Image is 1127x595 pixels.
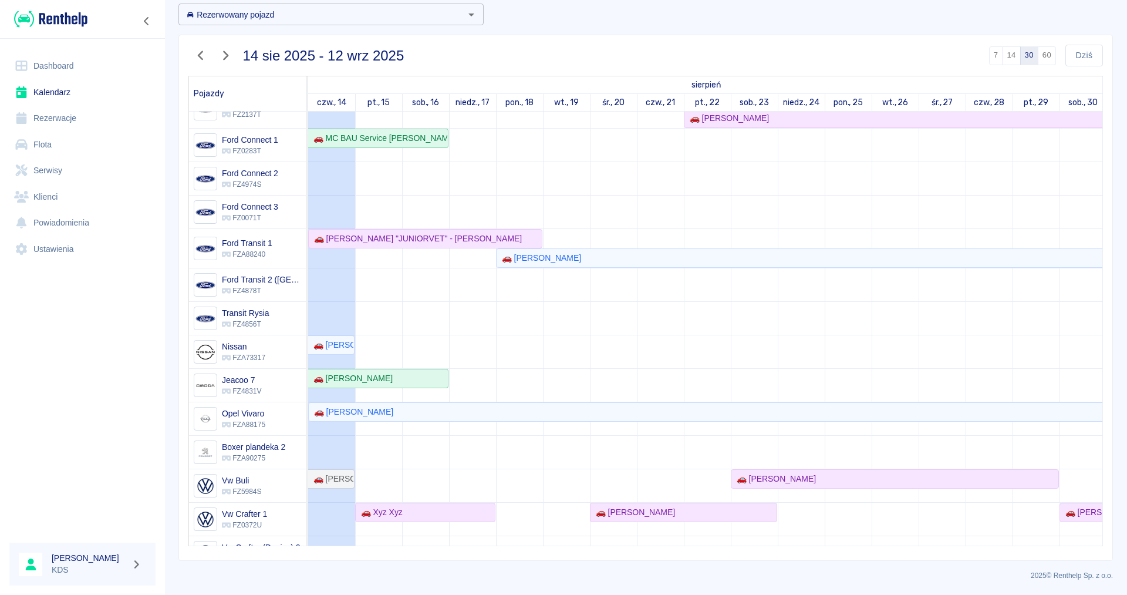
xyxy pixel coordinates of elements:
[9,53,156,79] a: Dashboard
[9,9,87,29] a: Renthelp logo
[222,374,261,386] h6: Jeacoo 7
[9,105,156,132] a: Rezerwacje
[780,94,822,111] a: 24 sierpnia 2025
[409,94,443,111] a: 16 sierpnia 2025
[309,339,353,351] div: 🚗 [PERSON_NAME]
[9,184,156,210] a: Klienci
[685,112,769,125] div: 🚗 [PERSON_NAME]
[195,510,215,529] img: Image
[222,352,265,363] p: FZA73317
[551,94,582,111] a: 19 sierpnia 2025
[453,94,492,111] a: 17 sierpnia 2025
[599,94,627,111] a: 20 sierpnia 2025
[14,9,87,29] img: Renthelp logo
[195,136,215,155] img: Image
[309,372,393,385] div: 🚗 [PERSON_NAME]
[9,210,156,236] a: Powiadomienia
[1020,46,1038,65] button: 30 dni
[831,94,866,111] a: 25 sierpnia 2025
[9,79,156,106] a: Kalendarz
[222,341,265,352] h6: Nissan
[689,76,724,93] a: 14 sierpnia 2025
[52,564,127,576] p: KDS
[195,275,215,295] img: Image
[643,94,678,111] a: 21 sierpnia 2025
[929,94,956,111] a: 27 sierpnia 2025
[314,94,349,111] a: 14 sierpnia 2025
[222,486,261,497] p: FZ5984S
[195,376,215,395] img: Image
[1065,94,1101,111] a: 30 sierpnia 2025
[195,203,215,222] img: Image
[222,419,265,430] p: FZA88175
[195,443,215,462] img: Image
[243,48,404,64] h3: 14 sie 2025 - 12 wrz 2025
[9,157,156,184] a: Serwisy
[497,252,581,264] div: 🚗 [PERSON_NAME]
[222,134,278,146] h6: Ford Connect 1
[309,233,522,245] div: 🚗 [PERSON_NAME] "JUNIORVET" - [PERSON_NAME]
[732,473,816,485] div: 🚗 [PERSON_NAME]
[195,543,215,563] img: Image
[1065,45,1103,66] button: Dziś
[194,89,224,99] span: Pojazdy
[222,201,278,213] h6: Ford Connect 3
[195,239,215,258] img: Image
[879,94,912,111] a: 26 sierpnia 2025
[502,94,536,111] a: 18 sierpnia 2025
[222,408,265,419] h6: Opel Vivaro
[222,542,301,553] h6: Vw Crafter (Denisa) 2
[222,274,301,285] h6: Ford Transit 2 (Niemcy)
[195,309,215,328] img: Image
[309,406,393,418] div: 🚗 [PERSON_NAME]
[222,319,269,330] p: FZ4856T
[1002,46,1020,65] button: 14 dni
[591,506,675,519] div: 🚗 [PERSON_NAME]
[178,570,1113,581] p: 2025 © Renthelp Sp. z o.o.
[222,453,285,463] p: FZA90275
[692,94,723,111] a: 22 sierpnia 2025
[737,94,772,111] a: 23 sierpnia 2025
[463,6,480,23] button: Otwórz
[222,167,278,179] h6: Ford Connect 2
[222,307,269,319] h6: Transit Rysia
[222,237,272,249] h6: Ford Transit 1
[138,14,156,29] button: Zwiń nawigację
[222,285,301,296] p: FZ4878T
[309,473,353,485] div: 🚗 [PERSON_NAME]
[195,169,215,189] img: Image
[971,94,1008,111] a: 28 sierpnia 2025
[195,342,215,362] img: Image
[1021,94,1051,111] a: 29 sierpnia 2025
[309,132,447,144] div: 🚗 MC BAU Service [PERSON_NAME] - [PERSON_NAME]
[222,109,270,120] p: FZ2137T
[182,7,461,22] input: Wyszukaj i wybierz pojazdy...
[222,475,261,486] h6: Vw Buli
[989,46,1003,65] button: 7 dni
[356,506,403,519] div: 🚗 Xyz Xyz
[365,94,393,111] a: 15 sierpnia 2025
[195,409,215,429] img: Image
[9,236,156,263] a: Ustawienia
[52,552,127,564] h6: [PERSON_NAME]
[222,520,267,530] p: FZ0372U
[222,213,278,223] p: FZ0071T
[222,508,267,520] h6: Vw Crafter 1
[1038,46,1056,65] button: 60 dni
[222,386,261,396] p: FZ4831V
[222,249,272,260] p: FZA88240
[222,441,285,453] h6: Boxer plandeka 2
[222,179,278,190] p: FZ4974S
[195,476,215,496] img: Image
[222,146,278,156] p: FZ0283T
[9,132,156,158] a: Flota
